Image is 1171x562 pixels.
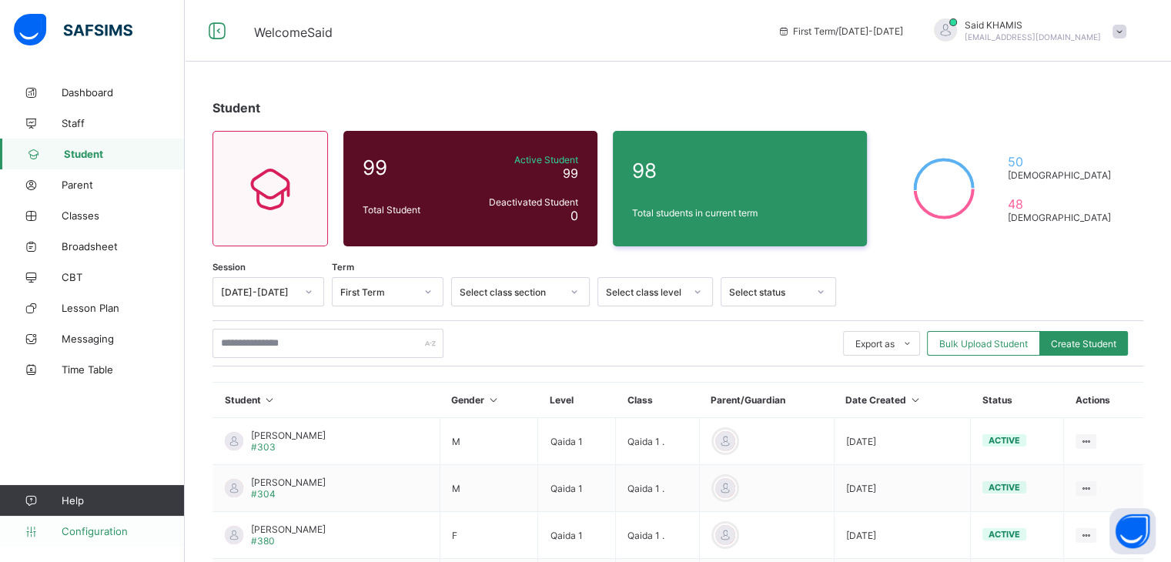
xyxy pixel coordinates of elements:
[64,148,185,160] span: Student
[970,383,1063,418] th: Status
[538,465,616,512] td: Qaida 1
[340,286,415,298] div: First Term
[939,338,1028,350] span: Bulk Upload Student
[615,465,699,512] td: Qaida 1 .
[965,32,1101,42] span: [EMAIL_ADDRESS][DOMAIN_NAME]
[213,383,440,418] th: Student
[855,338,895,350] span: Export as
[699,383,834,418] th: Parent/Guardian
[359,200,465,219] div: Total Student
[14,14,132,46] img: safsims
[440,383,538,418] th: Gender
[632,159,848,182] span: 98
[363,156,461,179] span: 99
[1007,154,1117,169] span: 50
[965,19,1101,31] span: Said KHAMIS
[834,383,970,418] th: Date Created
[1007,212,1117,223] span: [DEMOGRAPHIC_DATA]
[615,418,699,465] td: Qaida 1 .
[615,383,699,418] th: Class
[332,262,354,273] span: Term
[62,333,185,345] span: Messaging
[254,25,333,40] span: Welcome Said
[251,524,326,535] span: [PERSON_NAME]
[989,529,1020,540] span: active
[251,477,326,488] span: [PERSON_NAME]
[1064,383,1143,418] th: Actions
[212,100,260,115] span: Student
[440,418,538,465] td: M
[460,286,561,298] div: Select class section
[62,179,185,191] span: Parent
[834,465,970,512] td: [DATE]
[834,418,970,465] td: [DATE]
[538,383,616,418] th: Level
[212,262,246,273] span: Session
[606,286,684,298] div: Select class level
[440,512,538,559] td: F
[251,535,275,547] span: #380
[62,302,185,314] span: Lesson Plan
[221,286,296,298] div: [DATE]-[DATE]
[487,394,500,406] i: Sort in Ascending Order
[570,208,578,223] span: 0
[908,394,922,406] i: Sort in Ascending Order
[62,271,185,283] span: CBT
[62,240,185,253] span: Broadsheet
[469,196,578,208] span: Deactivated Student
[251,441,276,453] span: #303
[62,209,185,222] span: Classes
[563,166,578,181] span: 99
[989,435,1020,446] span: active
[62,86,185,99] span: Dashboard
[1007,169,1117,181] span: [DEMOGRAPHIC_DATA]
[263,394,276,406] i: Sort in Ascending Order
[62,494,184,507] span: Help
[440,465,538,512] td: M
[632,207,848,219] span: Total students in current term
[778,25,903,37] span: session/term information
[62,363,185,376] span: Time Table
[538,512,616,559] td: Qaida 1
[1051,338,1116,350] span: Create Student
[729,286,808,298] div: Select status
[989,482,1020,493] span: active
[251,430,326,441] span: [PERSON_NAME]
[251,488,276,500] span: #304
[62,525,184,537] span: Configuration
[538,418,616,465] td: Qaida 1
[1109,508,1156,554] button: Open asap
[918,18,1134,44] div: SaidKHAMIS
[615,512,699,559] td: Qaida 1 .
[469,154,578,166] span: Active Student
[1007,196,1117,212] span: 48
[834,512,970,559] td: [DATE]
[62,117,185,129] span: Staff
